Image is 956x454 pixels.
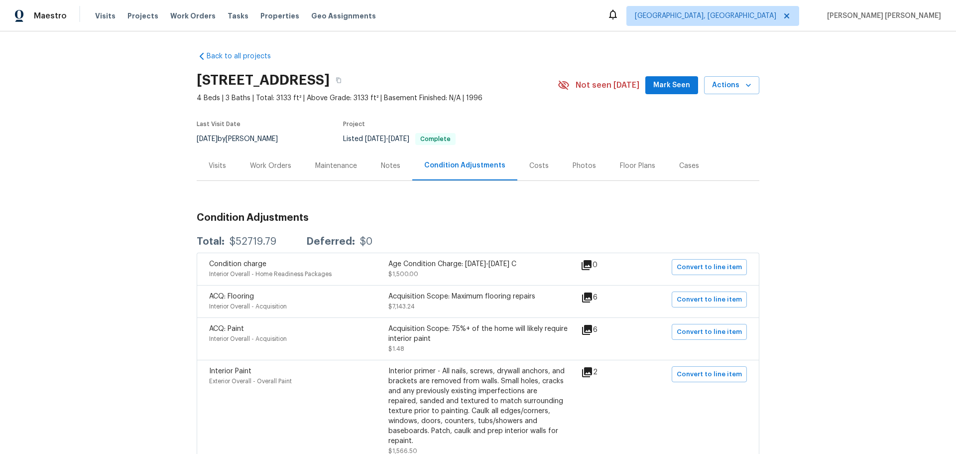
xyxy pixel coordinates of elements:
button: Convert to line item [672,259,747,275]
span: Projects [127,11,158,21]
div: 6 [581,324,629,336]
span: Convert to line item [677,294,742,305]
h2: [STREET_ADDRESS] [197,75,330,85]
span: ACQ: Flooring [209,293,254,300]
span: $1,566.50 [388,448,417,454]
div: Acquisition Scope: 75%+ of the home will likely require interior paint [388,324,568,344]
span: Exterior Overall - Overall Paint [209,378,292,384]
span: ACQ: Paint [209,325,244,332]
span: Last Visit Date [197,121,240,127]
div: 2 [581,366,629,378]
span: Interior Overall - Home Readiness Packages [209,271,332,277]
span: Interior Overall - Acquisition [209,303,287,309]
span: $1,500.00 [388,271,418,277]
div: $0 [360,237,372,247]
span: Not seen [DATE] [576,80,639,90]
span: 4 Beds | 3 Baths | Total: 3133 ft² | Above Grade: 3133 ft² | Basement Finished: N/A | 1996 [197,93,558,103]
span: Visits [95,11,116,21]
div: Deferred: [306,237,355,247]
span: Actions [712,79,751,92]
div: Acquisition Scope: Maximum flooring repairs [388,292,568,302]
a: Back to all projects [197,51,292,61]
div: 0 [581,259,629,271]
span: [PERSON_NAME] [PERSON_NAME] [823,11,941,21]
span: - [365,136,409,143]
div: Condition Adjustments [424,160,505,170]
button: Actions [704,76,759,95]
span: Listed [343,136,456,143]
div: 6 [581,292,629,303]
span: Geo Assignments [311,11,376,21]
div: Costs [529,161,549,171]
span: [DATE] [388,136,409,143]
span: Convert to line item [677,262,742,273]
div: Notes [381,161,400,171]
span: Convert to line item [677,369,742,380]
button: Copy Address [330,71,348,89]
span: [GEOGRAPHIC_DATA], [GEOGRAPHIC_DATA] [635,11,776,21]
span: [DATE] [365,136,386,143]
div: Floor Plans [620,161,655,171]
span: Properties [260,11,299,21]
div: Photos [573,161,596,171]
span: [DATE] [197,136,218,143]
div: Interior primer - All nails, screws, drywall anchors, and brackets are removed from walls. Small ... [388,366,568,446]
span: Condition charge [209,261,266,268]
div: Work Orders [250,161,291,171]
button: Convert to line item [672,366,747,382]
span: Complete [416,136,455,142]
div: by [PERSON_NAME] [197,133,290,145]
span: Interior Paint [209,368,251,375]
span: Tasks [228,12,248,19]
div: Age Condition Charge: [DATE]-[DATE] C [388,259,568,269]
div: Total: [197,237,225,247]
div: Cases [679,161,699,171]
span: Convert to line item [677,326,742,338]
span: Maestro [34,11,67,21]
span: $1.48 [388,346,404,352]
h3: Condition Adjustments [197,213,759,223]
span: Mark Seen [653,79,690,92]
div: Visits [209,161,226,171]
button: Convert to line item [672,324,747,340]
div: $52719.79 [230,237,276,247]
span: Work Orders [170,11,216,21]
button: Mark Seen [645,76,698,95]
span: Interior Overall - Acquisition [209,336,287,342]
span: Project [343,121,365,127]
span: $7,143.24 [388,303,415,309]
button: Convert to line item [672,292,747,307]
div: Maintenance [315,161,357,171]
